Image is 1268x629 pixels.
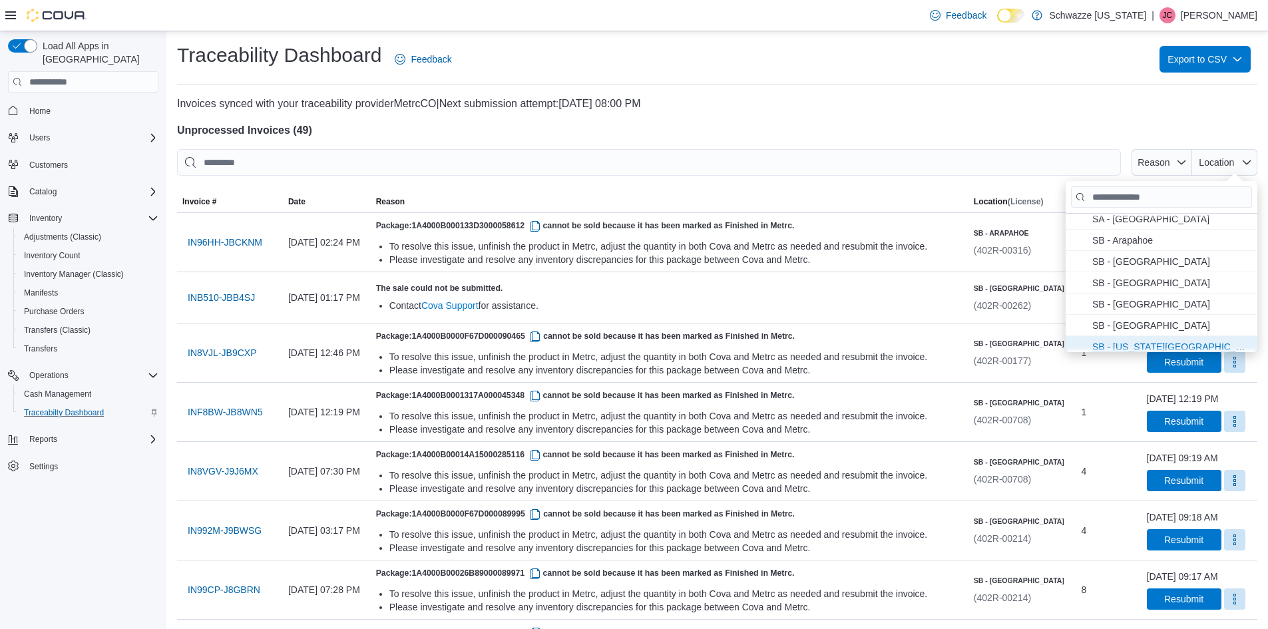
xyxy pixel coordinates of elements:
span: Operations [29,370,69,381]
button: Reports [24,431,63,447]
a: Transfers (Classic) [19,322,96,338]
span: Inventory [29,213,62,224]
button: Home [3,101,164,120]
div: Please investigate and resolve any inventory discrepancies for this package between Cova and Metrc. [389,363,963,377]
span: Users [24,130,158,146]
h6: SB - [GEOGRAPHIC_DATA] [974,338,1064,349]
div: To resolve this issue, unfinish the product in Metrc, adjust the quantity in both Cova and Metrc ... [389,240,963,253]
button: Adjustments (Classic) [13,228,164,246]
img: Cova [27,9,87,22]
div: Please investigate and resolve any inventory discrepancies for this package between Cova and Metrc. [389,541,963,554]
button: Transfers [13,339,164,358]
span: Resubmit [1164,592,1203,606]
div: Please investigate and resolve any inventory discrepancies for this package between Cova and Metrc. [389,600,963,614]
button: More [1224,588,1245,610]
span: SB - Arapahoe [1092,232,1249,248]
a: Inventory Manager (Classic) [19,266,129,282]
div: [DATE] 09:19 AM [1147,451,1218,465]
span: (402R-00708) [974,415,1031,425]
a: Adjustments (Classic) [19,229,106,245]
li: SB - Belmar [1066,272,1257,294]
span: SB - [GEOGRAPHIC_DATA] [1092,275,1249,291]
button: More [1224,411,1245,432]
span: Inventory [24,210,158,226]
li: SB - Boulder [1066,294,1257,315]
span: Export to CSV [1167,46,1243,73]
div: [DATE] 01:17 PM [283,284,371,311]
span: Cash Management [19,386,158,402]
div: To resolve this issue, unfinish the product in Metrc, adjust the quantity in both Cova and Metrc ... [389,469,963,482]
span: Load All Apps in [GEOGRAPHIC_DATA] [37,39,158,66]
button: INF8BW-JB8WN5 [182,399,268,425]
span: Transfers (Classic) [24,325,91,335]
button: Operations [24,367,74,383]
span: 1A4000B0001317A000045348 [412,391,543,400]
span: SB - [GEOGRAPHIC_DATA] [1092,317,1249,333]
h5: Package: cannot be sold because it has been marked as Finished in Metrc. [376,329,963,345]
span: Reason [376,196,405,207]
button: Resubmit [1147,588,1221,610]
button: IN8VGV-J9J6MX [182,458,264,485]
a: Traceabilty Dashboard [19,405,109,421]
button: Purchase Orders [13,302,164,321]
div: To resolve this issue, unfinish the product in Metrc, adjust the quantity in both Cova and Metrc ... [389,528,963,541]
span: Next submission attempt: [439,98,559,109]
span: SA - [GEOGRAPHIC_DATA] [1092,211,1249,227]
div: [DATE] 12:46 PM [283,339,371,366]
a: Home [24,103,56,119]
a: Purchase Orders [19,304,90,319]
div: To resolve this issue, unfinish the product in Metrc, adjust the quantity in both Cova and Metrc ... [389,409,963,423]
button: Resubmit [1147,529,1221,550]
button: Inventory [24,210,67,226]
span: (402R-00708) [974,474,1031,485]
h1: Traceability Dashboard [177,42,381,69]
span: Transfers [24,343,57,354]
a: Feedback [389,46,457,73]
h5: Package: cannot be sold because it has been marked as Finished in Metrc. [376,447,963,463]
span: 1A4000B00026B89000089971 [412,568,543,578]
a: Transfers [19,341,63,357]
div: Please investigate and resolve any inventory discrepancies for this package between Cova and Metrc. [389,423,963,436]
span: (402R-00262) [974,300,1031,311]
button: Transfers (Classic) [13,321,164,339]
button: Catalog [24,184,62,200]
div: Contact for assistance. [389,299,963,312]
h4: Unprocessed Invoices ( 49 ) [177,122,1257,138]
div: Please investigate and resolve any inventory discrepancies for this package between Cova and Metrc. [389,253,963,266]
span: Reports [29,434,57,445]
button: Users [24,130,55,146]
span: IN8VGV-J9J6MX [188,465,258,478]
p: | [1152,7,1154,23]
span: (402R-00177) [974,355,1031,366]
span: 1A4000B00014A15000285116 [412,450,543,459]
span: (402R-00316) [974,245,1031,256]
h5: Package: cannot be sold because it has been marked as Finished in Metrc. [376,507,963,523]
a: Settings [24,459,63,475]
span: 1A4000B000133D3000058612 [412,221,543,230]
span: Catalog [29,186,57,197]
span: (License) [1008,197,1044,206]
button: IN8VJL-JB9CXP [182,339,262,366]
span: Purchase Orders [24,306,85,317]
div: [DATE] 12:19 PM [1147,392,1219,405]
span: Purchase Orders [19,304,158,319]
button: Resubmit [1147,411,1221,432]
a: Cash Management [19,386,97,402]
p: [PERSON_NAME] [1181,7,1257,23]
button: Manifests [13,284,164,302]
span: Resubmit [1164,533,1203,546]
li: SB - Aurora [1066,251,1257,272]
button: More [1224,470,1245,491]
span: (402R-00214) [974,533,1031,544]
button: Invoice # [177,191,283,212]
div: Please investigate and resolve any inventory discrepancies for this package between Cova and Metrc. [389,482,963,495]
h6: SB - [GEOGRAPHIC_DATA] [974,457,1064,467]
span: Location (License) [974,196,1044,207]
input: This is a search bar. After typing your query, hit enter to filter the results lower in the page. [177,149,1121,176]
button: More [1224,351,1245,373]
button: Inventory Count [13,246,164,265]
button: Users [3,128,164,147]
span: Reason [1138,157,1169,168]
div: [DATE] 09:18 AM [1147,511,1218,524]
